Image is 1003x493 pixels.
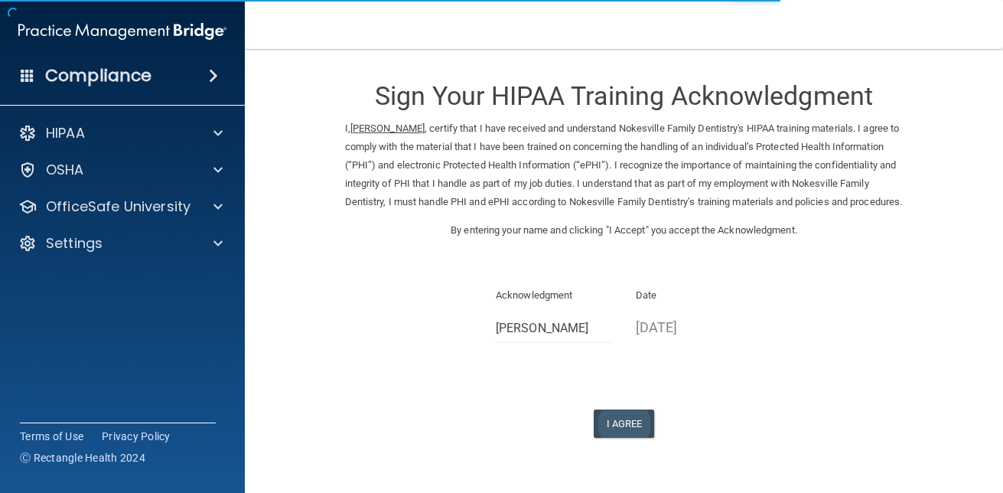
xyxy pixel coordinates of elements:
p: [DATE] [636,315,753,340]
h3: Sign Your HIPAA Training Acknowledgment [345,82,904,110]
p: I, , certify that I have received and understand Nokesville Family Dentistry's HIPAA training mat... [345,119,904,211]
img: PMB logo [18,16,226,47]
ins: [PERSON_NAME] [350,122,425,134]
input: Full Name [496,315,613,343]
a: OfficeSafe University [18,198,223,216]
p: HIPAA [46,124,85,142]
p: OfficeSafe University [46,198,191,216]
a: Terms of Use [20,429,83,444]
p: By entering your name and clicking "I Accept" you accept the Acknowledgment. [345,221,904,240]
iframe: Drift Widget Chat Controller [738,384,985,446]
p: Acknowledgment [496,286,613,305]
p: OSHA [46,161,84,179]
p: Date [636,286,753,305]
p: Settings [46,234,103,253]
a: Privacy Policy [102,429,171,444]
h4: Compliance [45,65,151,87]
a: HIPAA [18,124,223,142]
a: OSHA [18,161,223,179]
button: I Agree [594,410,655,438]
span: Ⓒ Rectangle Health 2024 [20,450,145,465]
a: Settings [18,234,223,253]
